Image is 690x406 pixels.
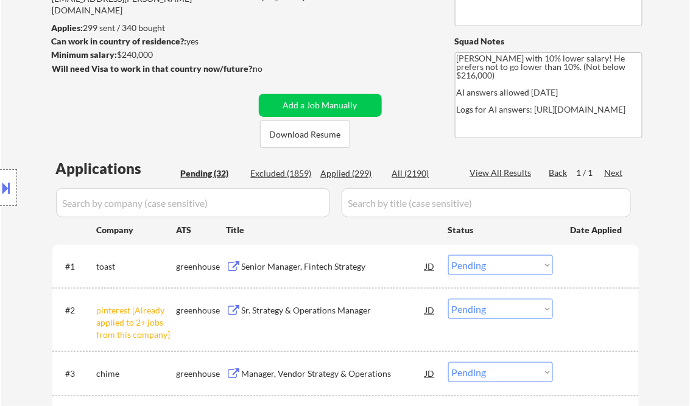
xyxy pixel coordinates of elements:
[66,368,87,380] div: #3
[66,304,87,317] div: #2
[448,219,553,240] div: Status
[227,224,437,236] div: Title
[52,22,255,34] div: 299 sent / 340 bought
[52,63,255,74] strong: Will need Visa to work in that country now/future?:
[52,36,187,46] strong: Can work in country of residence?:
[251,167,312,180] div: Excluded (1859)
[571,224,624,236] div: Date Applied
[253,63,288,75] div: no
[549,167,569,179] div: Back
[424,362,437,384] div: JD
[97,304,177,340] div: pinterest [Already applied to 2+ jobs from this company]
[577,167,605,179] div: 1 / 1
[52,49,118,60] strong: Minimum salary:
[342,188,631,217] input: Search by title (case sensitive)
[177,368,227,380] div: greenhouse
[605,167,624,179] div: Next
[52,49,255,61] div: $240,000
[321,167,382,180] div: Applied (299)
[242,261,426,273] div: Senior Manager, Fintech Strategy
[52,35,251,47] div: yes
[424,255,437,277] div: JD
[242,304,426,317] div: Sr. Strategy & Operations Manager
[424,299,437,321] div: JD
[455,35,642,47] div: Squad Notes
[177,304,227,317] div: greenhouse
[260,121,350,148] button: Download Resume
[470,167,535,179] div: View All Results
[52,23,83,33] strong: Applies:
[392,167,453,180] div: All (2190)
[259,94,382,117] button: Add a Job Manually
[97,368,177,380] div: chime
[242,368,426,380] div: Manager, Vendor Strategy & Operations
